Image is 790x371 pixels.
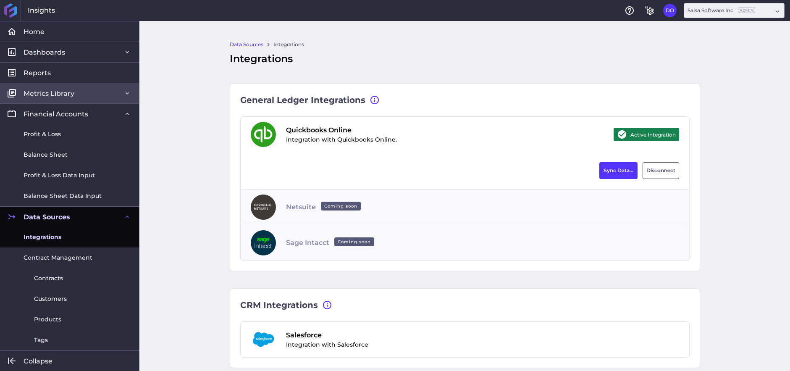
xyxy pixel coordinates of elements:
[286,125,397,144] div: Integration with Quickbooks Online.
[24,48,65,57] span: Dashboards
[614,128,679,141] div: Active Integration
[643,162,679,179] button: Disconnect
[286,125,397,135] span: Quickbooks Online
[623,4,636,17] button: Help
[643,4,656,17] button: General Settings
[34,295,67,303] span: Customers
[24,213,70,221] span: Data Sources
[230,41,263,48] a: Data Sources
[24,233,61,242] span: Integrations
[24,253,92,262] span: Contract Management
[286,330,368,340] span: Salesforce
[738,8,755,13] ins: Admin
[321,202,361,210] ins: Coming soon
[24,89,74,98] span: Metrics Library
[240,94,690,106] div: General Ledger Integrations
[34,274,63,283] span: Contracts
[688,7,755,14] div: Salsa Software Inc.
[24,192,102,200] span: Balance Sheet Data Input
[24,130,61,139] span: Profit & Loss
[24,110,88,118] span: Financial Accounts
[24,357,52,366] span: Collapse
[24,68,51,77] span: Reports
[240,299,690,311] div: CRM Integrations
[34,336,48,345] span: Tags
[286,202,364,212] span: Netsuite
[273,41,304,48] a: Integrations
[24,27,45,36] span: Home
[230,51,700,66] div: Integrations
[663,4,677,17] button: User Menu
[684,3,785,18] div: Dropdown select
[334,237,374,246] ins: Coming soon
[599,162,638,179] button: Sync Data...
[24,171,95,180] span: Profit & Loss Data Input
[24,150,68,159] span: Balance Sheet
[34,315,61,324] span: Products
[286,238,378,248] span: Sage Intacct
[286,330,368,349] div: Integration with Salesforce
